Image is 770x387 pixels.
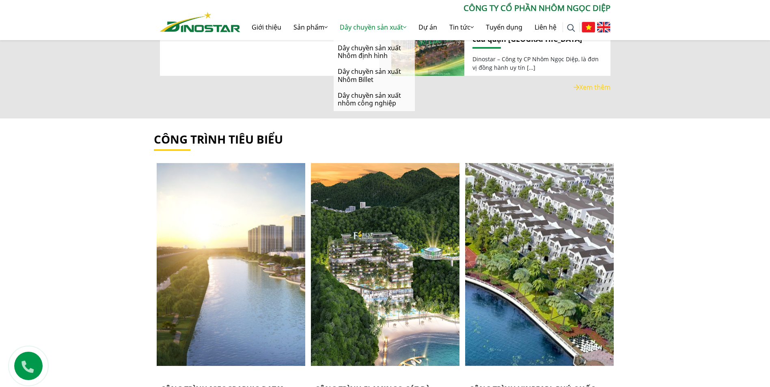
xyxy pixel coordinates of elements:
a: Tin tức [443,14,480,40]
a: Dinostar góp phần kiến tạo không gian sống thượng lưu tại [GEOGRAPHIC_DATA] – Trái tim mới của qu... [472,9,602,44]
a: công trình tiêu biểu [154,131,283,147]
a: Liên hệ [528,14,563,40]
a: Dây chuyền sản xuất Nhôm định hình [334,40,415,64]
a: Dây chuyền sản xuất [334,14,412,40]
p: CÔNG TY CỔ PHẦN NHÔM NGỌC DIỆP [240,2,610,14]
a: Sản phẩm [287,14,334,40]
a: Dự án [412,14,443,40]
a: Dây chuyền sản xuất Nhôm Billet [334,64,415,87]
img: search [567,24,575,32]
p: Dinostar – Công ty CP Nhôm Ngọc Diệp, là đơn vị đồng hành uy tín […] [472,55,602,72]
a: Giới thiệu [246,14,287,40]
a: Dây chuyền sản xuất nhôm công nghiệp [334,88,415,111]
img: Nhôm Dinostar [160,12,240,32]
a: Xem thêm [574,83,610,92]
img: English [597,22,610,32]
img: Tiếng Việt [582,22,595,32]
a: Tuyển dụng [480,14,528,40]
a: Nhôm Dinostar [160,10,240,32]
